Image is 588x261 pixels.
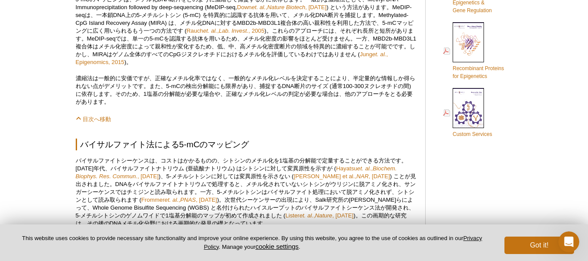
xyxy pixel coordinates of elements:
p: バイサルファイトシーケンスは、コストはかかるものの、シトシンのメチル化を1塩基の分解能で定量することができる方法です。[DATE]年代、バイサルファイトナトリウム (亜硫酸ナトリウム) はシトシ... [76,157,417,227]
img: Rec_prots_140604_cover_web_70x200 [453,22,484,62]
em: Nature [315,212,333,219]
p: 濃縮法は一般的に安価ですが、正確なメチル化率ではなく、一般的なメチル化レベルを決定することにより、半定量的な情報しか得られない点がデメリットです。また、5-mCの検出分解能にも限界があり、捕捉す... [76,75,417,106]
a: 目次へ移動 [76,116,111,122]
span: Recombinant Proteins for Epigenetics [453,65,504,79]
span: Custom Services [453,131,492,137]
a: Custom Services [443,87,492,139]
em: et. al. [252,4,265,10]
a: Rauchet. al.,Lab. Invest., 2005 [187,27,265,34]
p: This website uses cookies to provide necessary site functionality and improve your online experie... [14,234,490,251]
button: cookie settings [255,243,299,250]
a: Listeret. al.,Nature, [DATE] [286,212,354,219]
a: Junget. al., Epigenomics, 2015 [76,51,388,65]
em: NAR [356,173,369,180]
a: Privacy Policy [204,235,482,250]
button: Got it! [504,237,574,254]
img: Custom_Services_cover [453,88,484,128]
em: et. al. [372,51,386,58]
em: Nature Biotech [267,4,305,10]
iframe: Intercom live chat [558,231,579,252]
em: et. al. [165,197,178,203]
em: PNAS [180,197,196,203]
em: et. al. [357,165,371,172]
a: Recombinant Proteinsfor Epigenetics [443,21,504,81]
em: Lab. Invest. [219,27,249,34]
em: et. al. [299,212,313,219]
a: [PERSON_NAME] et al.,NAR, [DATE] [294,173,390,180]
a: Frommeret. al.,PNAS, [DATE] [141,197,217,203]
h2: バイサルファイト法による5-mCのマッピング [76,139,417,150]
a: Downet. al.,Nature Biotech, [DATE] [237,4,326,10]
em: et. al. [203,27,217,34]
